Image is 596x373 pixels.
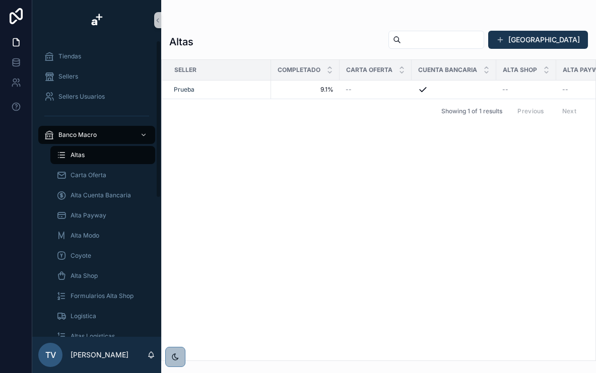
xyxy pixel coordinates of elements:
[32,40,161,337] div: scrollable content
[71,191,131,199] span: Alta Cuenta Bancaria
[502,86,550,94] a: --
[71,312,96,320] span: Logistica
[58,93,105,101] span: Sellers Usuarios
[71,272,98,280] span: Alta Shop
[71,292,134,300] span: Formularios Alta Shop
[45,349,56,361] span: TV
[89,12,105,28] img: App logo
[38,88,155,106] a: Sellers Usuarios
[50,287,155,305] a: Formularios Alta Shop
[71,232,99,240] span: Alta Modo
[50,186,155,204] a: Alta Cuenta Bancaria
[71,332,115,340] span: Altas Logísticas
[50,267,155,285] a: Alta Shop
[441,107,502,115] span: Showing 1 of 1 results
[58,72,78,81] span: Sellers
[346,86,406,94] a: --
[50,227,155,245] a: Alta Modo
[50,206,155,225] a: Alta Payway
[50,307,155,325] a: Logistica
[278,66,320,74] span: Completado
[174,66,196,74] span: Seller
[169,35,193,49] h1: Altas
[58,52,81,60] span: Tiendas
[488,31,588,49] button: [GEOGRAPHIC_DATA]
[38,47,155,65] a: Tiendas
[50,327,155,345] a: Altas Logísticas
[50,247,155,265] a: Coyote
[71,151,85,159] span: Altas
[418,66,477,74] span: Cuenta Bancaria
[562,86,568,94] span: --
[174,86,194,94] a: Prueba
[71,252,91,260] span: Coyote
[71,350,128,360] p: [PERSON_NAME]
[503,66,537,74] span: Alta Shop
[38,67,155,86] a: Sellers
[50,166,155,184] a: Carta Oferta
[502,86,508,94] span: --
[346,66,392,74] span: Carta Oferta
[38,126,155,144] a: Banco Macro
[174,86,265,94] a: Prueba
[58,131,97,139] span: Banco Macro
[50,146,155,164] a: Altas
[346,86,352,94] span: --
[277,86,334,94] a: 9.1%
[71,211,106,219] span: Alta Payway
[71,171,106,179] span: Carta Oferta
